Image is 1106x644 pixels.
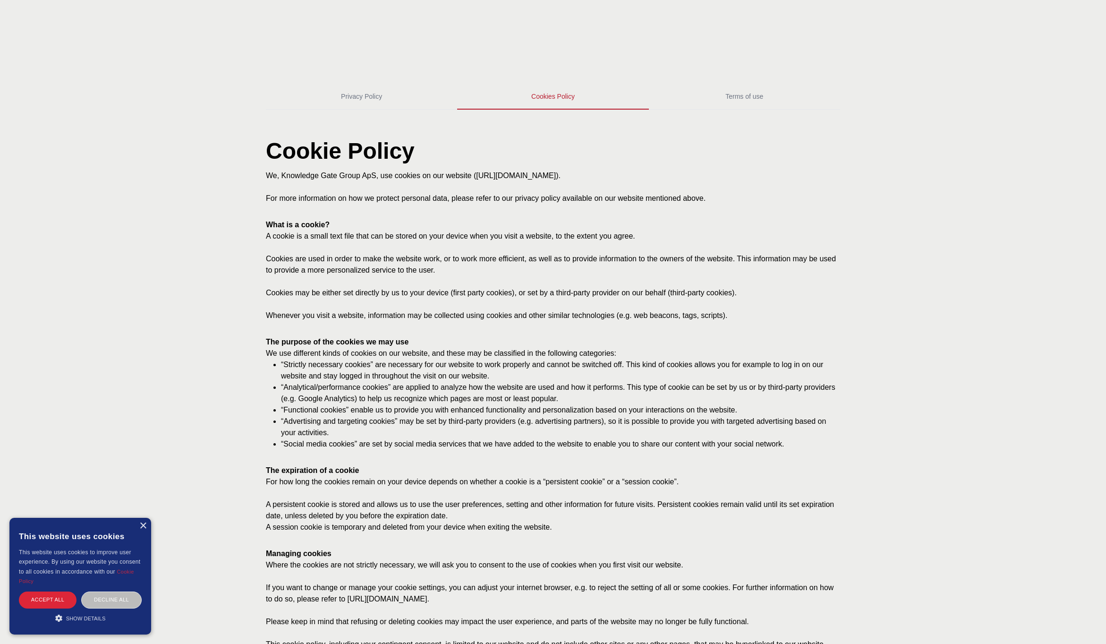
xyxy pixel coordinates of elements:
p: Where the cookies are not strictly necessary, we will ask you to consent to the use of cookies wh... [266,559,840,571]
div: Accept all [19,592,77,608]
p: Cookies are used in order to make the website work, or to work more efficient, as well as to prov... [266,253,840,276]
div: Show details [19,613,142,623]
p: Please keep in mind that refusing or deleting cookies may impact the user experience, and parts o... [266,616,840,627]
p: We, Knowledge Gate Group ApS, use cookies on our website ([URL][DOMAIN_NAME]). [266,170,840,181]
div: Close [139,523,146,530]
span: Show details [66,616,106,621]
p: If you want to change or manage your cookie settings, you can adjust your internet browser, e.g. ... [266,582,840,605]
a: Cookie Policy [19,569,134,584]
span: This website uses cookies to improve user experience. By using our website you consent to all coo... [19,549,140,575]
p: Cookies may be either set directly by us to your device (first party cookies), or set by a third-... [266,287,840,299]
p: For more information on how we protect personal data, please refer to our privacy policy availabl... [266,193,840,204]
p: We use different kinds of cookies on our website, and these may be classified in the following ca... [266,348,840,359]
h1: Cookie Policy [266,140,840,170]
li: “Advertising and targeting cookies” may be set by third-party providers (e.g. advertising partner... [281,416,840,438]
div: Tabs [266,84,840,110]
h2: What is a cookie? [266,219,840,231]
h2: The expiration of a cookie [266,465,840,476]
p: A cookie is a small text file that can be stored on your device when you visit a website, to the ... [266,231,840,242]
h2: The purpose of the cookies we may use [266,336,840,348]
li: “Analytical/performance cookies” are applied to analyze how the website are used and how it perfo... [281,382,840,404]
div: Decline all [81,592,142,608]
a: Privacy Policy [266,84,457,110]
li: “Strictly necessary cookies” are necessary for our website to work properly and cannot be switche... [281,359,840,382]
li: “Social media cookies” are set by social media services that we have added to the website to enab... [281,438,840,450]
p: A session cookie is temporary and deleted from your device when exiting the website. [266,522,840,533]
div: This website uses cookies [19,525,142,548]
p: For how long the cookies remain on your device depends on whether a cookie is a “persistent cooki... [266,476,840,488]
p: Whenever you visit a website, information may be collected using cookies and other similar techno... [266,310,840,321]
a: Cookies Policy [457,84,648,110]
h2: Managing cookies [266,548,840,559]
p: A persistent cookie is stored and allows us to use the user preferences, setting and other inform... [266,499,840,522]
a: Terms of use [649,84,840,110]
li: “Functional cookies” enable us to provide you with enhanced functionality and personalization bas... [281,404,840,416]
